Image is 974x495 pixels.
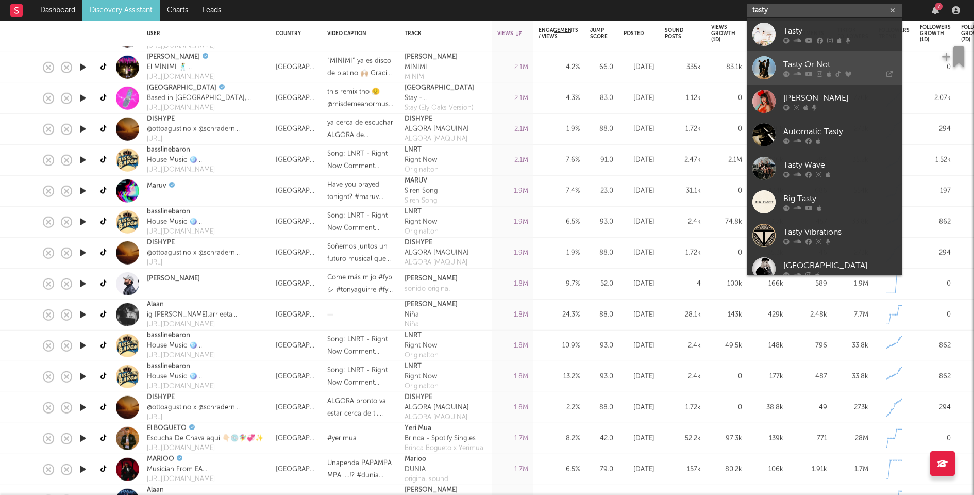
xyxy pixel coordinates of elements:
div: [URL][DOMAIN_NAME] [147,443,263,454]
div: ALGORA [MAQUINA] [405,134,469,144]
div: Siren Song [405,196,438,206]
div: 1.8M [497,401,528,414]
a: [GEOGRAPHIC_DATA]Stay - [GEOGRAPHIC_DATA] Version [405,83,487,103]
div: Unapenda PAPAMPA MPA ….!? #dunia #duniachallenge #fyp #tiktoktanzania🇹🇿 #tiktokkenya🇰🇪 Link in Bio [327,457,394,482]
a: Alaan [147,300,164,310]
div: User [147,30,260,37]
div: Originalton [405,382,439,392]
div: Tasty Vibrations [783,226,897,238]
div: Soñemos juntos un futuro musical que inspire y transforme, [PERSON_NAME] tiene acceso a todo lo q... [327,240,394,265]
div: 157k [665,463,701,475]
div: Automatic Tasty [783,125,897,138]
div: 13.2 % [539,370,580,383]
div: 83.1k [711,61,742,73]
a: basslinebaron [147,361,190,372]
div: 0 [711,246,742,259]
a: LNRTRight Now [405,331,439,351]
div: DISHYPE [405,114,469,124]
a: [URL][DOMAIN_NAME] [147,165,241,175]
div: Stay (Ely Oaks Version) [405,103,487,113]
div: Originalton [405,227,439,237]
div: Posted [624,30,649,37]
div: ALGORA [MAQUINA] [405,403,469,413]
div: 80.2k [711,463,742,475]
div: House Music 🪩 Creator of Jet2 x Right Now🕺🏻 My music & playlist⬇️ [147,155,241,166]
div: Song: LNRT - Right Now Comment "Playlist" to get access to my house playlist!🕺🏻 #housemusic #hous... [327,209,394,234]
div: 88.0 [590,246,613,259]
a: MARIOO [147,454,174,465]
a: Tasty Wave [747,152,902,185]
div: [GEOGRAPHIC_DATA] [783,259,897,272]
div: DISHYPE [405,392,469,403]
div: [GEOGRAPHIC_DATA] [276,401,317,414]
div: 0 [920,308,951,321]
div: 1.9 % [539,246,580,259]
div: Jump Score [590,27,608,40]
div: [URL][DOMAIN_NAME] [147,227,241,237]
div: ya cerca de escuchar ALGORA de DISHYPE, muchas gracias por la noche [PERSON_NAME] la dieron toda!... [327,117,394,141]
div: 1.8M [497,308,528,321]
a: Yeri MuaBrinca - Spotify Singles [405,423,483,443]
div: 0 [711,123,742,135]
div: Sound Posts [665,27,685,40]
div: [DATE] [624,185,654,197]
div: 49.5k [711,339,742,352]
div: Originalton [405,165,439,175]
div: Brinca - Spotify Singles [405,434,483,444]
div: 796 [794,339,827,352]
div: [GEOGRAPHIC_DATA] [276,463,317,475]
div: Niña [405,310,458,320]
a: [URL][DOMAIN_NAME] [147,382,241,392]
a: [PERSON_NAME]MINIMI [405,52,458,72]
a: Niña [405,320,458,330]
div: LNRT [405,361,439,372]
div: 2.47k [665,154,701,166]
div: Right Now [405,372,439,382]
div: 8.2 % [539,432,580,444]
div: [URL] [147,134,244,144]
div: Views Growth (1d) [711,24,735,43]
a: Big Tasty [747,185,902,219]
a: [URL][DOMAIN_NAME] [147,320,265,330]
a: Tasty Or Not [747,51,902,85]
div: Track [405,30,482,37]
div: [GEOGRAPHIC_DATA] [405,83,487,93]
div: 294 [920,246,951,259]
div: 33.8k [837,339,868,352]
a: original sound [405,474,448,485]
div: [GEOGRAPHIC_DATA] [276,308,317,321]
div: 862 [920,370,951,383]
div: 93.0 [590,370,613,383]
div: 106k [752,463,783,475]
div: Song: LNRT - Right Now Comment "Playlist" to get access to my house playlist!🕺🏻 #housemusic #hous... [327,333,394,358]
div: 487 [794,370,827,383]
div: 1.91k [794,463,827,475]
div: 2.4k [665,216,701,228]
div: Tasty Or Not [783,58,897,71]
div: [PERSON_NAME] [405,300,458,310]
a: [URL][DOMAIN_NAME] [147,351,241,361]
div: ALGORA [MAQUINA] [405,248,469,258]
a: Maruv [147,181,166,191]
div: 2.1M [497,61,528,73]
a: sonido original [405,284,458,294]
div: [DATE] [624,216,654,228]
a: [PERSON_NAME]Niña [405,300,458,320]
div: 1.12k [665,92,701,104]
div: 1.72k [665,401,701,414]
div: 1.7M [497,463,528,475]
div: 177k [752,370,783,383]
a: Originalton [405,351,439,361]
div: Marioo [405,454,448,465]
div: 143k [711,308,742,321]
div: House Music 🪩 Creator of Jet2 x Right Now🕺🏻 My music & playlist⬇️ [147,217,241,227]
div: 862 [920,216,951,228]
a: DISHYPE [147,238,175,248]
div: 1.8M [497,277,528,290]
div: [DATE] [624,92,654,104]
div: Song: LNRT - Right Now Comment "Playlist" to get access to my house playlist!🕺🏻 #housemusic #hous... [327,364,394,389]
